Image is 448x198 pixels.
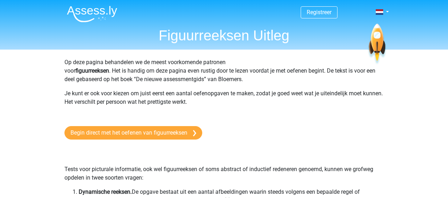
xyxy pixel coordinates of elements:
[367,24,387,65] img: spaceship.7d73109d6933.svg
[61,27,387,44] h1: Figuurreeksen Uitleg
[64,126,202,140] a: Begin direct met het oefenen van figuurreeksen
[64,89,384,115] p: Je kunt er ook voor kiezen om juist eerst een aantal oefenopgaven te maken, zodat je goed weet wa...
[64,148,384,182] p: Tests voor picturale informatie, ook wel figuurreeksen of soms abstract of inductief redeneren ge...
[75,67,109,74] b: figuurreeksen
[79,188,132,195] b: Dynamische reeksen.
[193,130,196,136] img: arrow-right.e5bd35279c78.svg
[64,58,384,84] p: Op deze pagina behandelen we de meest voorkomende patronen voor . Het is handig om deze pagina ev...
[67,6,117,22] img: Assessly
[307,9,331,16] a: Registreer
